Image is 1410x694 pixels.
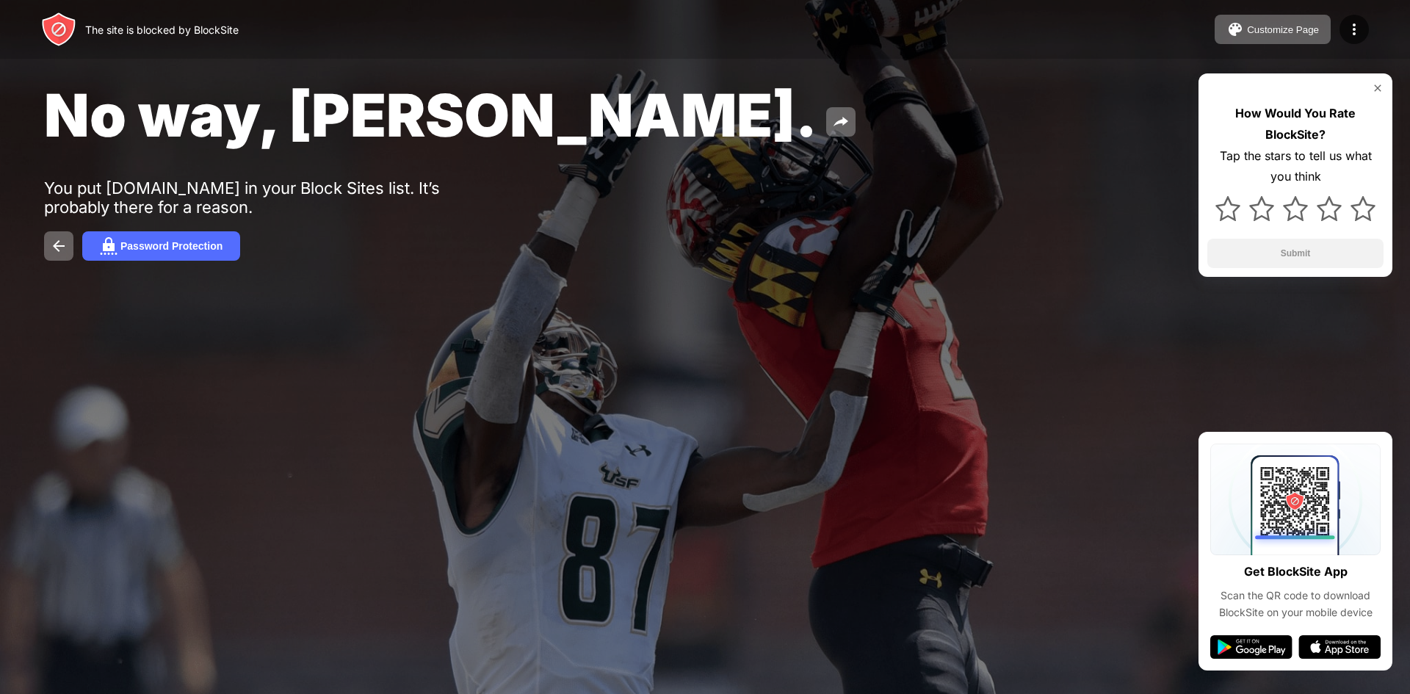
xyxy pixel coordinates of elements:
[44,79,817,151] span: No way, [PERSON_NAME].
[100,237,117,255] img: password.svg
[1210,588,1381,621] div: Scan the QR code to download BlockSite on your mobile device
[1247,24,1319,35] div: Customize Page
[41,12,76,47] img: header-logo.svg
[85,24,239,36] div: The site is blocked by BlockSite
[1210,444,1381,555] img: qrcode.svg
[44,178,498,217] div: You put [DOMAIN_NAME] in your Block Sites list. It’s probably there for a reason.
[82,231,240,261] button: Password Protection
[1372,82,1384,94] img: rate-us-close.svg
[50,237,68,255] img: back.svg
[1210,635,1292,659] img: google-play.svg
[1207,103,1384,145] div: How Would You Rate BlockSite?
[1215,15,1331,44] button: Customize Page
[1207,239,1384,268] button: Submit
[1317,196,1342,221] img: star.svg
[1298,635,1381,659] img: app-store.svg
[1226,21,1244,38] img: pallet.svg
[1345,21,1363,38] img: menu-icon.svg
[1249,196,1274,221] img: star.svg
[832,113,850,131] img: share.svg
[1215,196,1240,221] img: star.svg
[1207,145,1384,188] div: Tap the stars to tell us what you think
[1351,196,1375,221] img: star.svg
[120,240,223,252] div: Password Protection
[1283,196,1308,221] img: star.svg
[1244,561,1348,582] div: Get BlockSite App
